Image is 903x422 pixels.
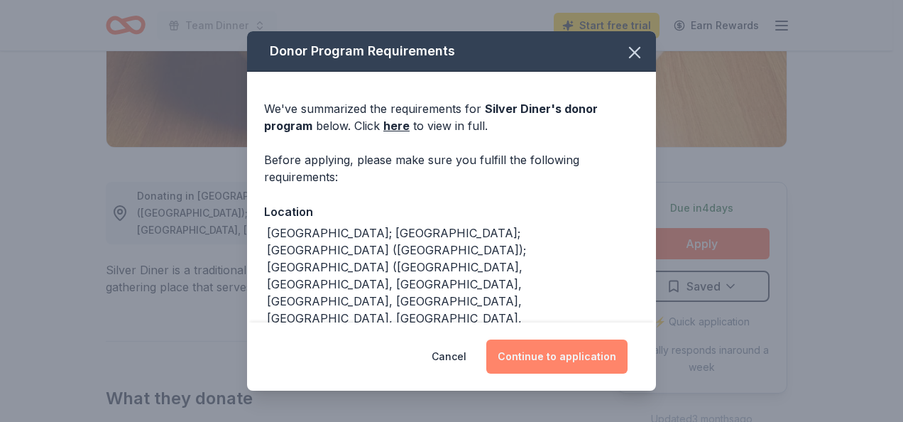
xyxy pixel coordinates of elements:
div: Before applying, please make sure you fulfill the following requirements: [264,151,639,185]
div: [GEOGRAPHIC_DATA]; [GEOGRAPHIC_DATA]; [GEOGRAPHIC_DATA] ([GEOGRAPHIC_DATA]); [GEOGRAPHIC_DATA] ([... [267,224,639,378]
div: We've summarized the requirements for below. Click to view in full. [264,100,639,134]
div: Location [264,202,639,221]
button: Cancel [432,340,466,374]
a: here [383,117,410,134]
div: Donor Program Requirements [247,31,656,72]
button: Continue to application [486,340,628,374]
